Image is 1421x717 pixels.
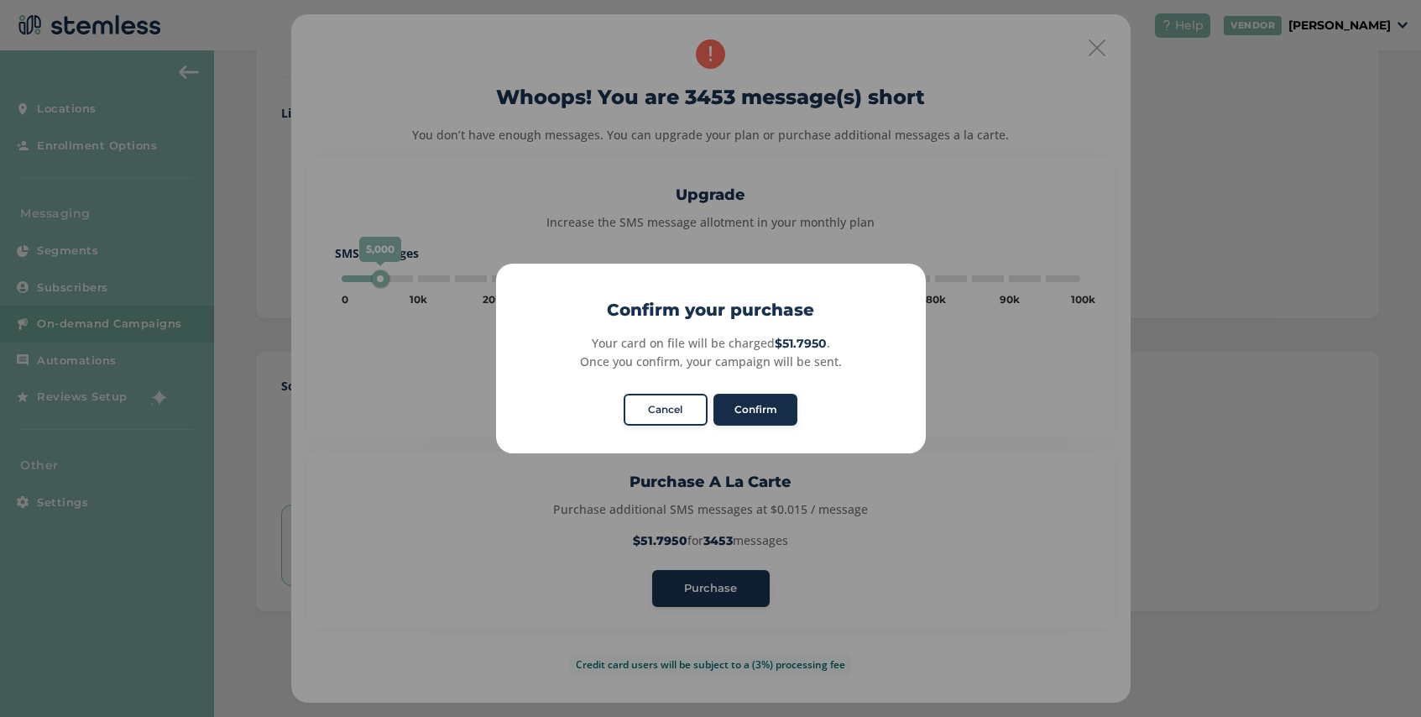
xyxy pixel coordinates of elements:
div: Your card on file will be charged . Once you confirm, your campaign will be sent. [515,334,906,370]
button: Confirm [713,394,797,426]
h2: Confirm your purchase [496,297,926,322]
iframe: Chat Widget [1337,636,1421,717]
strong: $51.7950 [775,336,827,351]
button: Cancel [624,394,708,426]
